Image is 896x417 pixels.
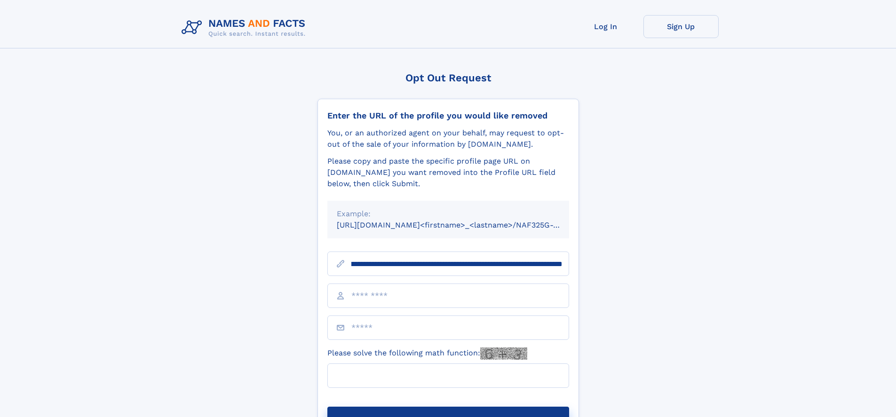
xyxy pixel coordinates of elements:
[327,156,569,189] div: Please copy and paste the specific profile page URL on [DOMAIN_NAME] you want removed into the Pr...
[337,208,560,220] div: Example:
[327,127,569,150] div: You, or an authorized agent on your behalf, may request to opt-out of the sale of your informatio...
[643,15,719,38] a: Sign Up
[317,72,579,84] div: Opt Out Request
[327,110,569,121] div: Enter the URL of the profile you would like removed
[337,220,587,229] small: [URL][DOMAIN_NAME]<firstname>_<lastname>/NAF325G-xxxxxxxx
[568,15,643,38] a: Log In
[178,15,313,40] img: Logo Names and Facts
[327,347,527,360] label: Please solve the following math function:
